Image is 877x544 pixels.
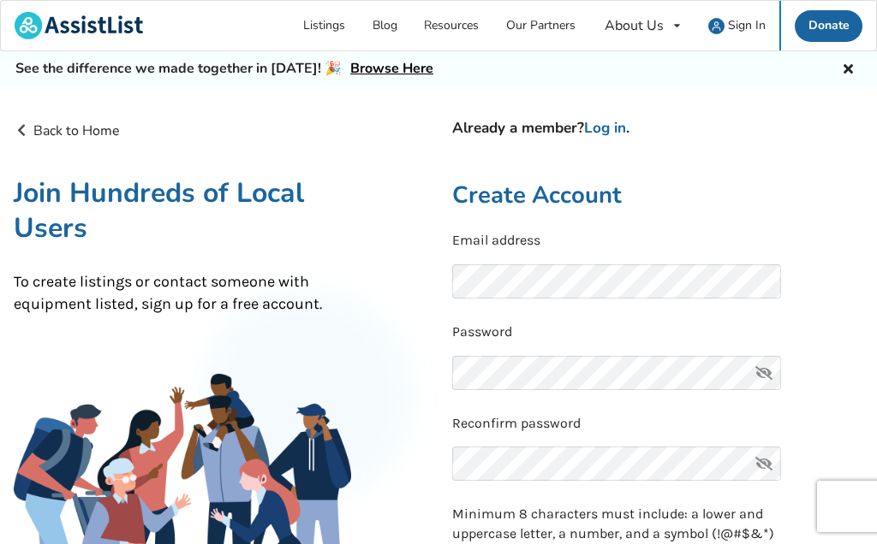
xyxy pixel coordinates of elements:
[605,19,664,33] div: About Us
[452,322,863,342] p: Password
[492,1,589,50] a: Our Partners
[452,505,781,544] p: Minimum 8 characters must include: a lower and uppercase letter, a number, and a symbol (!@#$&*)
[14,175,351,245] h1: Join Hundreds of Local Users
[14,121,120,140] a: Back to Home
[290,1,360,50] a: Listings
[15,12,143,39] img: assistlist-logo
[350,59,433,78] a: Browse Here
[452,119,863,138] h4: Already a member? .
[15,60,433,78] h5: See the difference we made together in [DATE]! 🎉
[14,271,351,315] p: To create listings or contact someone with equipment listed, sign up for a free account.
[695,1,780,50] a: user icon Sign In
[795,10,863,42] a: Donate
[708,18,725,34] img: user icon
[452,180,863,210] h2: Create Account
[452,231,863,251] p: Email address
[728,17,766,33] span: Sign In
[584,118,626,138] a: Log in
[411,1,493,50] a: Resources
[452,414,863,434] p: Reconfirm password
[359,1,411,50] a: Blog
